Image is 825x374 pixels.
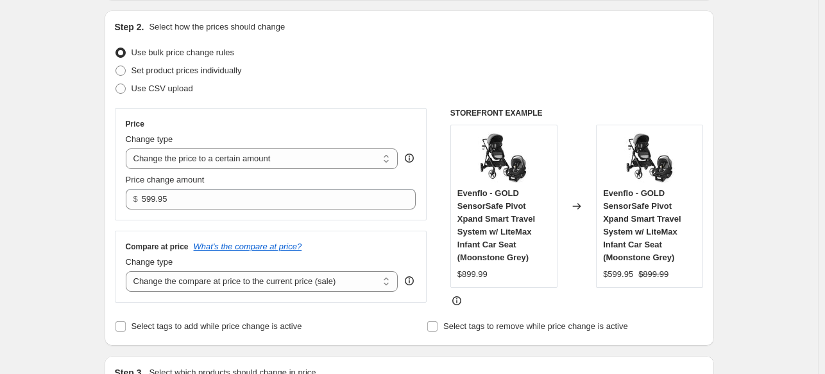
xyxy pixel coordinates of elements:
[132,321,302,331] span: Select tags to add while price change is active
[638,268,668,281] strike: $899.99
[149,21,285,33] p: Select how the prices should change
[133,194,138,204] span: $
[478,132,529,183] img: evenflo-gold-sensorsafe-pivot-xpand-smart-travel-system-w-litemax-infant-car-seat-moonstone-grey-...
[603,188,681,262] span: Evenflo - GOLD SensorSafe Pivot Xpand Smart Travel System w/ LiteMax Infant Car Seat (Moonstone G...
[126,119,144,129] h3: Price
[132,48,234,57] span: Use bulk price change rules
[457,268,488,281] div: $899.99
[126,134,173,144] span: Change type
[403,274,416,287] div: help
[194,242,302,251] button: What's the compare at price?
[403,152,416,165] div: help
[132,84,193,93] span: Use CSV upload
[132,66,242,75] span: Set product prices individually
[443,321,628,331] span: Select tags to remove while price change is active
[450,108,704,118] h6: STOREFRONT EXAMPLE
[457,188,535,262] span: Evenflo - GOLD SensorSafe Pivot Xpand Smart Travel System w/ LiteMax Infant Car Seat (Moonstone G...
[624,132,676,183] img: evenflo-gold-sensorsafe-pivot-xpand-smart-travel-system-w-litemax-infant-car-seat-moonstone-grey-...
[603,268,633,281] div: $599.95
[126,175,205,184] span: Price change amount
[126,257,173,267] span: Change type
[115,21,144,33] h2: Step 2.
[126,242,189,252] h3: Compare at price
[142,189,396,209] input: 80.00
